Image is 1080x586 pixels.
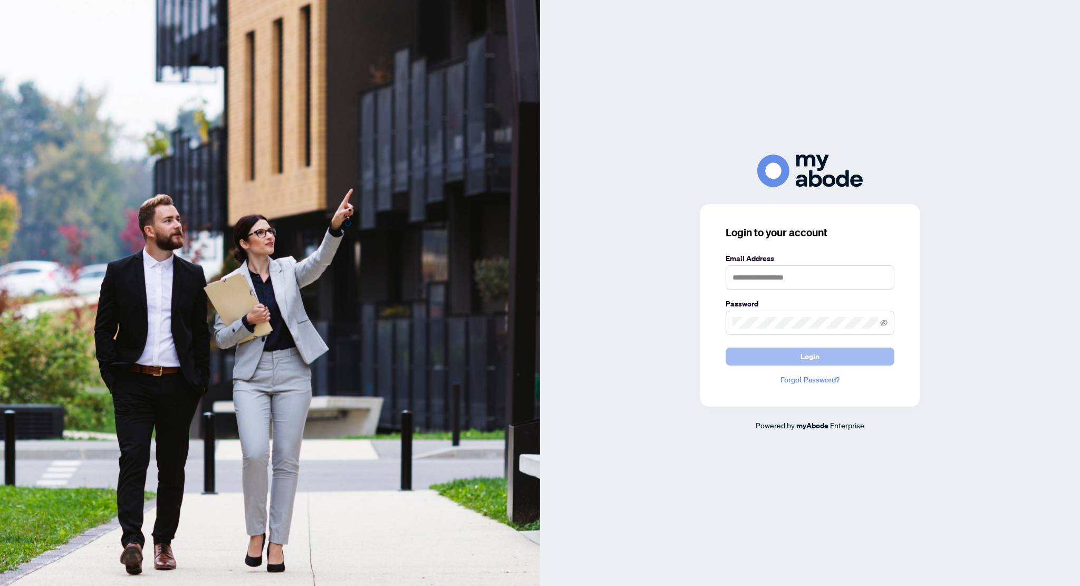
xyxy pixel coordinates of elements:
[757,155,863,187] img: ma-logo
[756,420,795,430] span: Powered by
[726,253,894,264] label: Email Address
[830,420,864,430] span: Enterprise
[796,420,828,431] a: myAbode
[726,298,894,310] label: Password
[726,348,894,366] button: Login
[801,348,819,365] span: Login
[726,225,894,240] h3: Login to your account
[880,319,888,326] span: eye-invisible
[726,374,894,386] a: Forgot Password?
